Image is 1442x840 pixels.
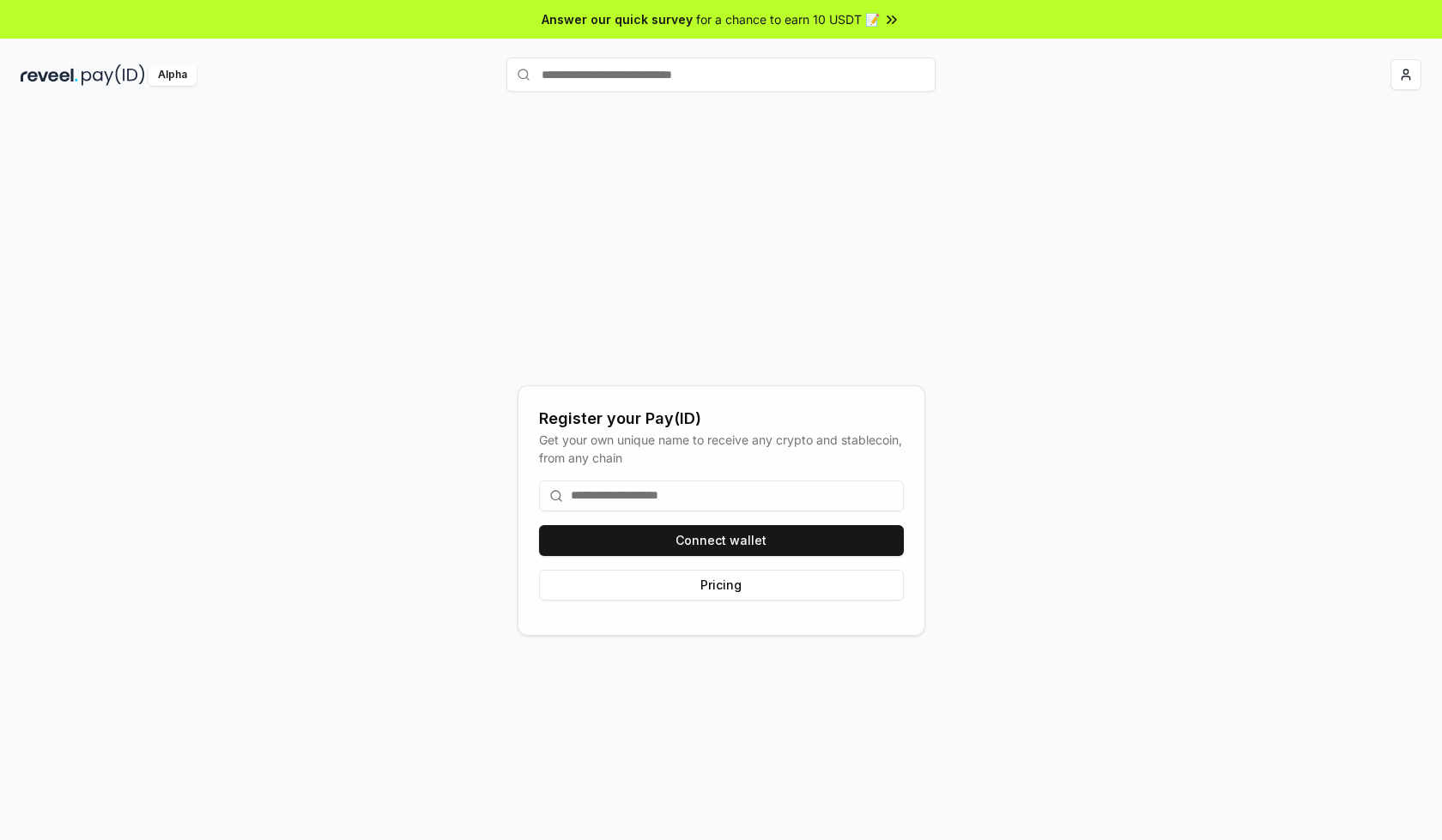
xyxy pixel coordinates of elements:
[82,64,145,86] img: pay_id
[539,570,904,601] button: Pricing
[539,407,904,431] div: Register your Pay(ID)
[542,10,693,28] span: Answer our quick survey
[696,10,880,28] span: for a chance to earn 10 USDT 📝
[148,64,197,86] div: Alpha
[539,431,904,467] div: Get your own unique name to receive any crypto and stablecoin, from any chain
[539,525,904,556] button: Connect wallet
[21,64,78,86] img: reveel_dark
